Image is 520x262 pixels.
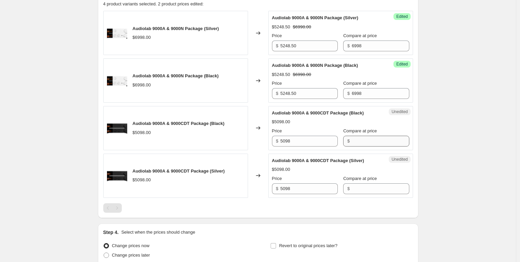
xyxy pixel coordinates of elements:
span: $ [276,43,278,48]
span: Edited [396,14,408,19]
strike: $6998.00 [293,24,311,30]
div: $6998.00 [133,34,151,41]
img: 9000A9000CDTblack_80x.png [107,165,127,186]
nav: Pagination [103,203,122,213]
span: Price [272,128,282,133]
div: $5098.00 [133,177,151,183]
div: $5098.00 [272,119,290,125]
span: Audiolab 9000A & 9000N Package (Black) [133,73,219,78]
img: 9000A9000Nsilver_80x.png [107,71,127,91]
strike: $6998.00 [293,71,311,78]
span: $ [347,43,350,48]
span: 4 product variants selected. 2 product prices edited: [103,1,204,6]
h2: Step 4. [103,229,119,236]
span: $ [347,138,350,143]
div: $5248.50 [272,71,290,78]
span: Audiolab 9000A & 9000N Package (Silver) [133,26,219,31]
span: Edited [396,61,408,67]
div: $5248.50 [272,24,290,30]
span: Compare at price [343,176,377,181]
img: 9000A9000Nsilver_80x.png [107,23,127,43]
span: Audiolab 9000A & 9000CDT Package (Silver) [133,168,225,174]
span: Price [272,81,282,86]
span: $ [347,91,350,96]
span: $ [276,138,278,143]
span: Change prices later [112,253,150,258]
span: Audiolab 9000A & 9000CDT Package (Silver) [272,158,364,163]
span: Audiolab 9000A & 9000N Package (Black) [272,63,358,68]
span: Price [272,33,282,38]
span: Unedited [391,157,408,162]
span: Compare at price [343,33,377,38]
span: Audiolab 9000A & 9000CDT Package (Black) [272,110,364,115]
span: Audiolab 9000A & 9000CDT Package (Black) [133,121,225,126]
span: Audiolab 9000A & 9000N Package (Silver) [272,15,358,20]
span: Change prices now [112,243,149,248]
span: Compare at price [343,81,377,86]
div: $5098.00 [272,166,290,173]
span: $ [276,186,278,191]
span: Price [272,176,282,181]
img: 9000A9000CDTblack_80x.png [107,118,127,138]
span: $ [276,91,278,96]
span: Revert to original prices later? [279,243,337,248]
span: $ [347,186,350,191]
p: Select when the prices should change [121,229,195,236]
span: Compare at price [343,128,377,133]
span: Unedited [391,109,408,114]
div: $6998.00 [133,82,151,88]
div: $5098.00 [133,129,151,136]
